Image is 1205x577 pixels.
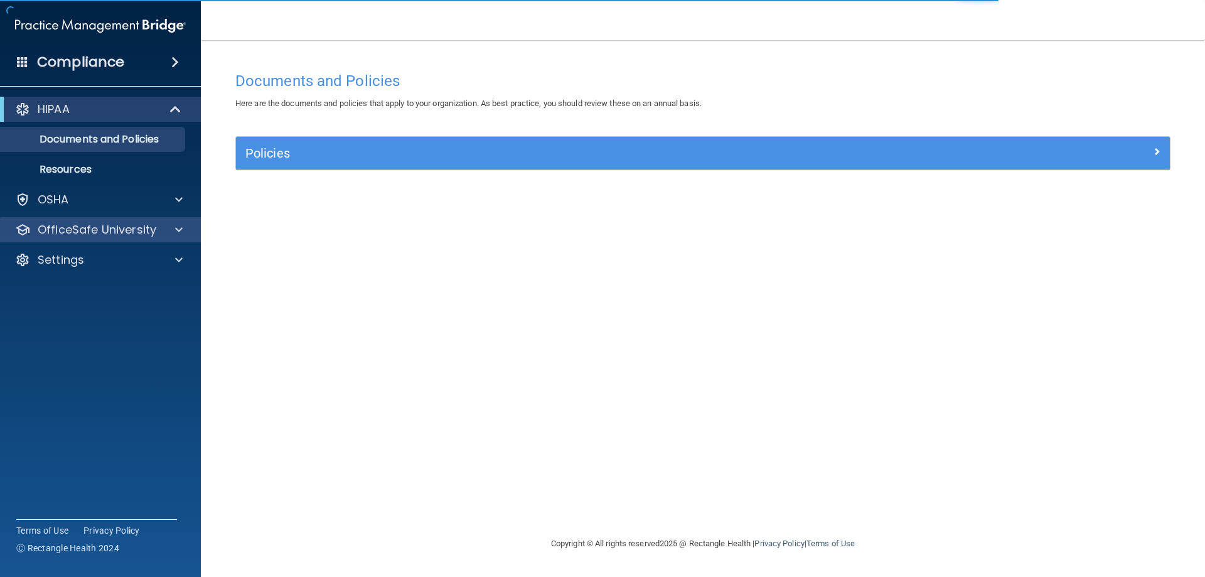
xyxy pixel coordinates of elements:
p: Documents and Policies [8,133,179,146]
a: Terms of Use [16,524,68,537]
a: Settings [15,252,183,267]
a: OfficeSafe University [15,222,183,237]
p: OfficeSafe University [38,222,156,237]
a: Privacy Policy [83,524,140,537]
h4: Compliance [37,53,124,71]
span: Ⓒ Rectangle Health 2024 [16,542,119,554]
a: HIPAA [15,102,182,117]
p: Resources [8,163,179,176]
a: Privacy Policy [754,539,804,548]
div: Copyright © All rights reserved 2025 @ Rectangle Health | | [474,524,932,564]
iframe: Drift Widget Chat Controller [988,488,1190,538]
span: Here are the documents and policies that apply to your organization. As best practice, you should... [235,99,702,108]
a: Policies [245,143,1160,163]
a: OSHA [15,192,183,207]
p: HIPAA [38,102,70,117]
a: Terms of Use [806,539,855,548]
img: PMB logo [15,13,186,38]
h4: Documents and Policies [235,73,1170,89]
p: Settings [38,252,84,267]
h5: Policies [245,146,927,160]
p: OSHA [38,192,69,207]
